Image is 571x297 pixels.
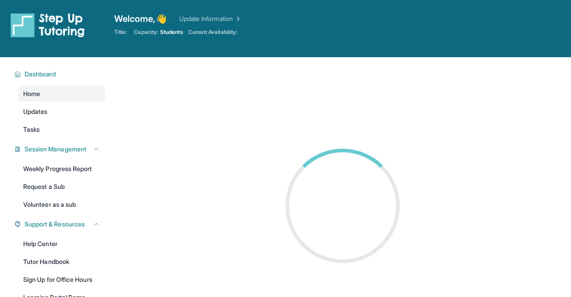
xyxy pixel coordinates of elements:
[18,121,105,138] a: Tasks
[114,13,167,25] span: Welcome, 👋
[188,29,237,36] span: Current Availability:
[18,161,105,177] a: Weekly Progress Report
[25,70,56,79] span: Dashboard
[18,104,105,120] a: Updates
[18,236,105,252] a: Help Center
[11,13,85,38] img: logo
[18,86,105,102] a: Home
[23,89,40,98] span: Home
[21,70,100,79] button: Dashboard
[21,145,100,154] button: Session Management
[25,220,85,229] span: Support & Resources
[23,107,48,116] span: Updates
[18,179,105,195] a: Request a Sub
[25,145,87,154] span: Session Management
[179,14,242,23] a: Update Information
[114,29,127,36] span: Title:
[160,29,183,36] span: Students
[134,29,158,36] span: Capacity:
[18,197,105,213] a: Volunteer as a sub
[23,125,40,134] span: Tasks
[18,254,105,270] a: Tutor Handbook
[233,14,242,23] img: Chevron Right
[21,220,100,229] button: Support & Resources
[18,272,105,288] a: Sign Up for Office Hours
